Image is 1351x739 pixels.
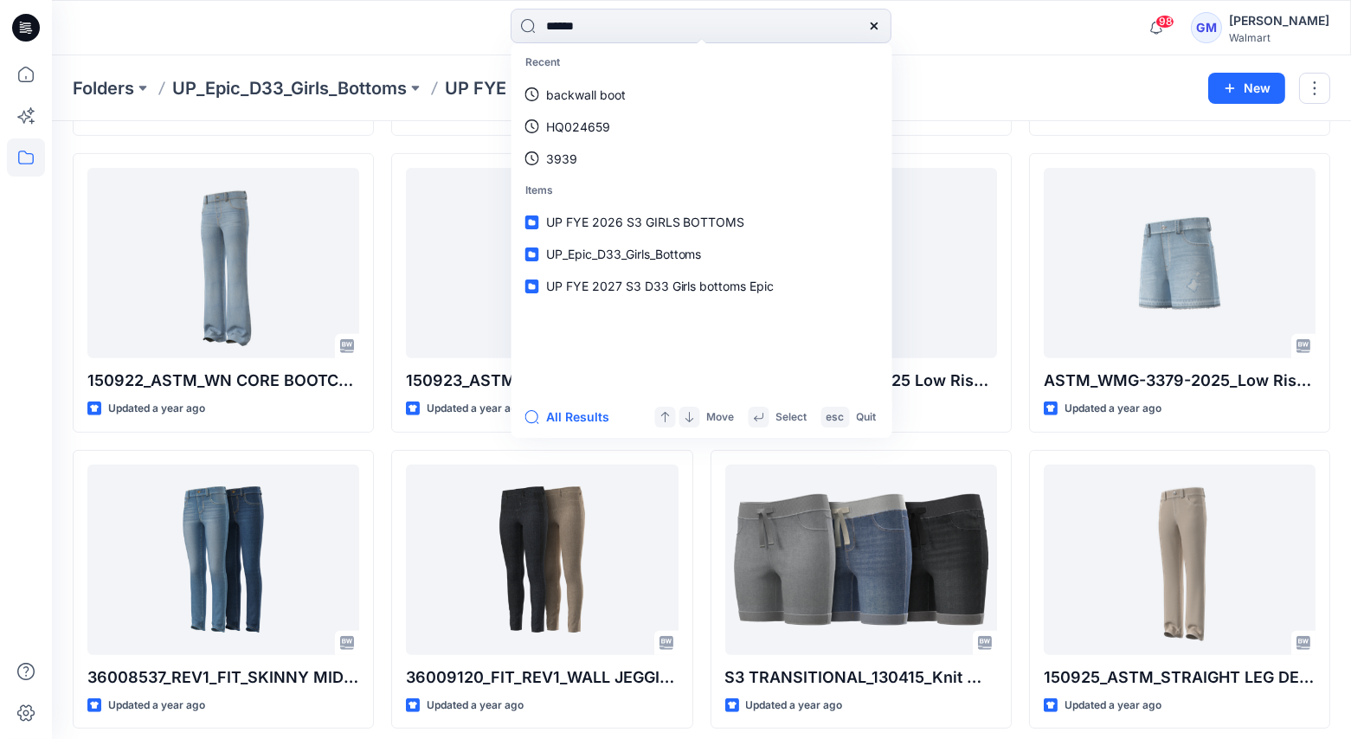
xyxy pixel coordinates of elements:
[857,408,877,427] p: Quit
[87,168,359,358] a: 150922_ASTM_WN CORE BOOTCUT
[406,369,678,393] p: 150923_ASTM_Core Jegging
[108,697,205,715] p: Updated a year ago
[725,465,997,655] a: S3 TRANSITIONAL_130415_Knit WB Denim Shorts 5” Inseam HQ008670
[525,407,621,427] button: All Results
[515,79,889,111] a: backwall boot
[1229,31,1329,44] div: Walmart
[108,400,205,418] p: Updated a year ago
[427,697,524,715] p: Updated a year ago
[1065,400,1161,418] p: Updated a year ago
[172,76,407,100] a: UP_Epic_D33_Girls_Bottoms
[546,150,577,168] p: 3939
[73,76,134,100] a: Folders
[1044,465,1316,655] a: 150925_ASTM_STRAIGHT LEG DENIM
[515,206,889,238] a: UP FYE 2026 S3 GIRLS BOTTOMS
[87,369,359,393] p: 150922_ASTM_WN CORE BOOTCUT
[546,247,702,261] span: UP_Epic_D33_Girls_Bottoms
[515,143,889,175] a: 3939
[1044,665,1316,690] p: 150925_ASTM_STRAIGHT LEG DENIM
[515,175,889,207] p: Items
[746,697,843,715] p: Updated a year ago
[1208,73,1285,104] button: New
[546,215,745,229] span: UP FYE 2026 S3 GIRLS BOTTOMS
[1044,369,1316,393] p: ASTM_WMG-3379-2025_Low Rise Denim Shorts-Opt1 Frayed Hem HQ013805
[1044,168,1316,358] a: ASTM_WMG-3379-2025_Low Rise Denim Shorts-Opt1 Frayed Hem HQ013805
[776,408,807,427] p: Select
[827,408,845,427] p: esc
[515,47,889,79] p: Recent
[546,86,626,104] p: backwall boot
[87,665,359,690] p: 36008537_REV1_FIT_SKINNY MID RISE_CURRENT FIT FROM HQ008672
[725,665,997,690] p: S3 TRANSITIONAL_130415_Knit WB Denim Shorts 5” Inseam HQ008670
[515,111,889,143] a: HQ024659
[546,279,775,293] span: UP FYE 2027 S3 D33 Girls bottoms Epic
[546,118,610,136] p: HQ024659
[1191,12,1222,43] div: GM
[87,465,359,655] a: 36008537_REV1_FIT_SKINNY MID RISE_CURRENT FIT FROM HQ008672
[406,665,678,690] p: 36009120_FIT_REV1_WALL JEGGING_CURRENT FIT FROM HQ013466
[1065,697,1161,715] p: Updated a year ago
[427,400,524,418] p: Updated a year ago
[707,408,735,427] p: Move
[406,168,678,358] a: 150923_ASTM_Core Jegging
[515,270,889,302] a: UP FYE 2027 S3 D33 Girls bottoms Epic
[406,465,678,655] a: 36009120_FIT_REV1_WALL JEGGING_CURRENT FIT FROM HQ013466
[515,238,889,270] a: UP_Epic_D33_Girls_Bottoms
[1155,15,1174,29] span: 98
[1229,10,1329,31] div: [PERSON_NAME]
[445,76,724,100] p: UP FYE 2026 S3 GIRLS BOTTOMS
